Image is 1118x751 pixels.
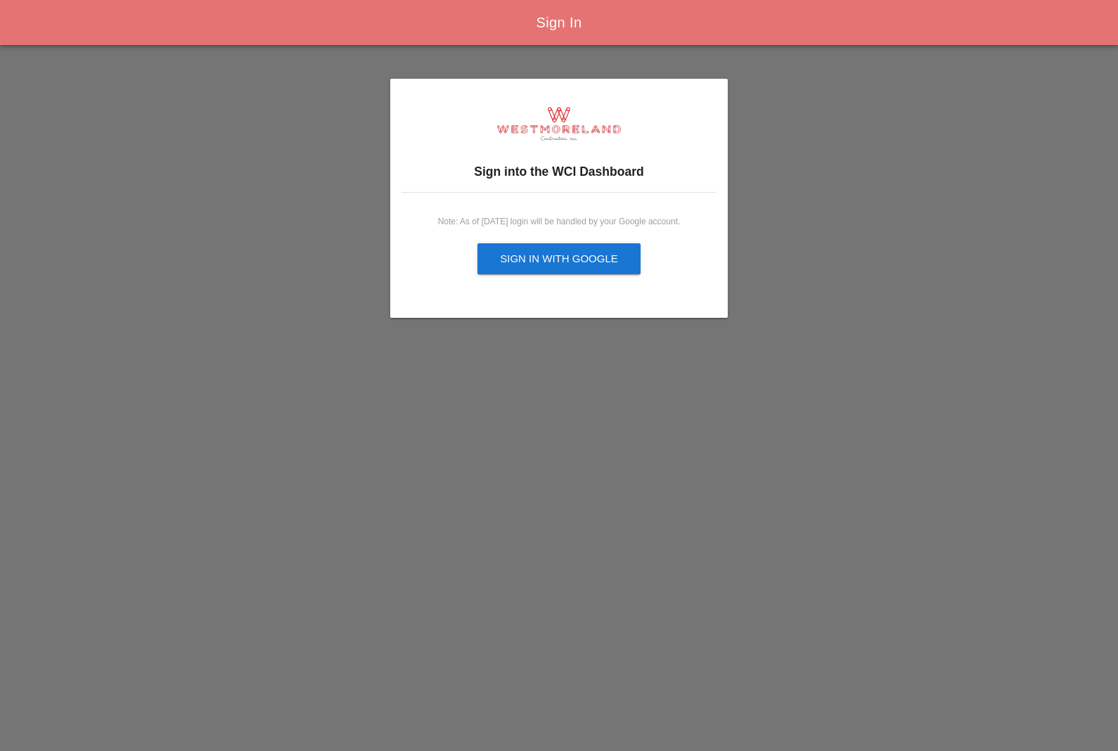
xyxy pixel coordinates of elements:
div: Note: As of [DATE] login will be handled by your Google account. [413,215,705,228]
img: logo [497,107,621,141]
span: Sign In [536,15,582,30]
div: Sign in with Google [500,251,618,267]
button: Sign in with Google [477,243,641,274]
h3: Sign into the WCI Dashboard [401,162,717,181]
